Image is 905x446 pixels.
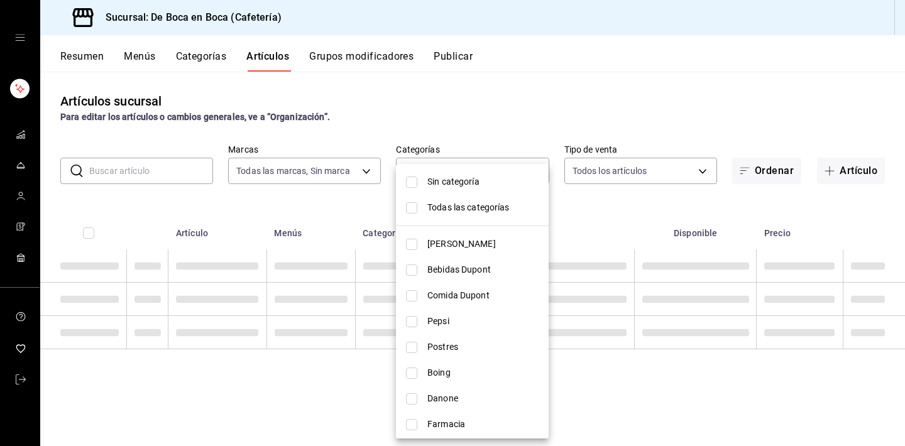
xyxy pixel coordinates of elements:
[427,418,539,431] span: Farmacia
[427,237,539,251] span: [PERSON_NAME]
[427,175,539,188] span: Sin categoría
[427,289,539,302] span: Comida Dupont
[427,340,539,354] span: Postres
[427,263,539,276] span: Bebidas Dupont
[427,392,539,405] span: Danone
[427,366,539,379] span: Boing
[427,201,539,214] span: Todas las categorías
[427,315,539,328] span: Pepsi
